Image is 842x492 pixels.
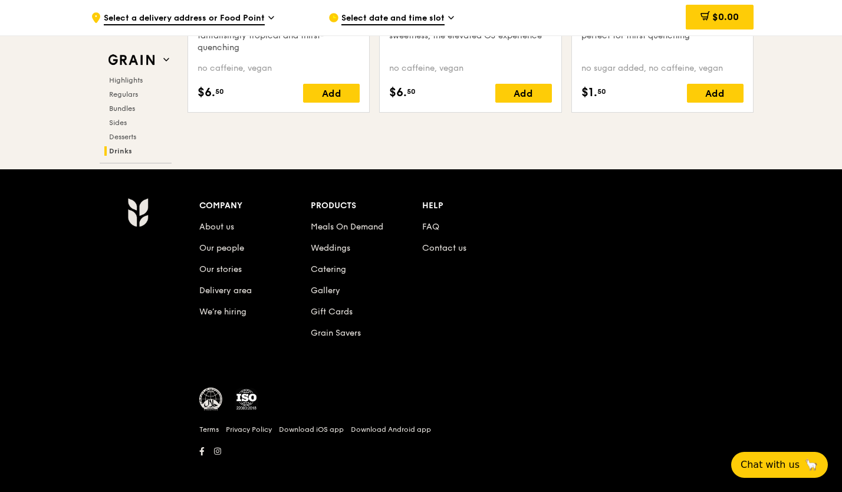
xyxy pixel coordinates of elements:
[311,286,340,296] a: Gallery
[109,90,138,99] span: Regulars
[407,87,416,96] span: 50
[199,243,244,253] a: Our people
[351,425,431,434] a: Download Android app
[311,222,383,232] a: Meals On Demand
[81,460,761,469] h6: Revision
[198,18,360,54] div: a sunny paradise with every sip – tantalisingly tropical and thirst-quenching
[199,286,252,296] a: Delivery area
[109,133,136,141] span: Desserts
[226,425,272,434] a: Privacy Policy
[581,84,597,101] span: $1.
[389,63,551,74] div: no caffeine, vegan
[311,264,346,274] a: Catering
[279,425,344,434] a: Download iOS app
[731,452,828,478] button: Chat with us🦙
[597,87,606,96] span: 50
[198,63,360,74] div: no caffeine, vegan
[199,307,246,317] a: We’re hiring
[311,307,353,317] a: Gift Cards
[341,12,445,25] span: Select date and time slot
[581,63,744,74] div: no sugar added, no caffeine, vegan
[712,11,739,22] span: $0.00
[422,243,466,253] a: Contact us
[109,76,143,84] span: Highlights
[495,84,552,103] div: Add
[311,243,350,253] a: Weddings
[199,388,223,411] img: MUIS Halal Certified
[422,198,534,214] div: Help
[741,458,800,472] span: Chat with us
[109,104,135,113] span: Bundles
[109,119,127,127] span: Sides
[199,425,219,434] a: Terms
[104,12,265,25] span: Select a delivery address or Food Point
[303,84,360,103] div: Add
[127,198,148,227] img: Grain
[199,264,242,274] a: Our stories
[804,458,818,472] span: 🦙
[198,84,215,101] span: $6.
[687,84,744,103] div: Add
[311,198,422,214] div: Products
[311,328,361,338] a: Grain Savers
[235,388,258,411] img: ISO Certified
[104,50,159,71] img: Grain web logo
[199,222,234,232] a: About us
[199,198,311,214] div: Company
[389,84,407,101] span: $6.
[215,87,224,96] span: 50
[109,147,132,155] span: Drinks
[422,222,439,232] a: FAQ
